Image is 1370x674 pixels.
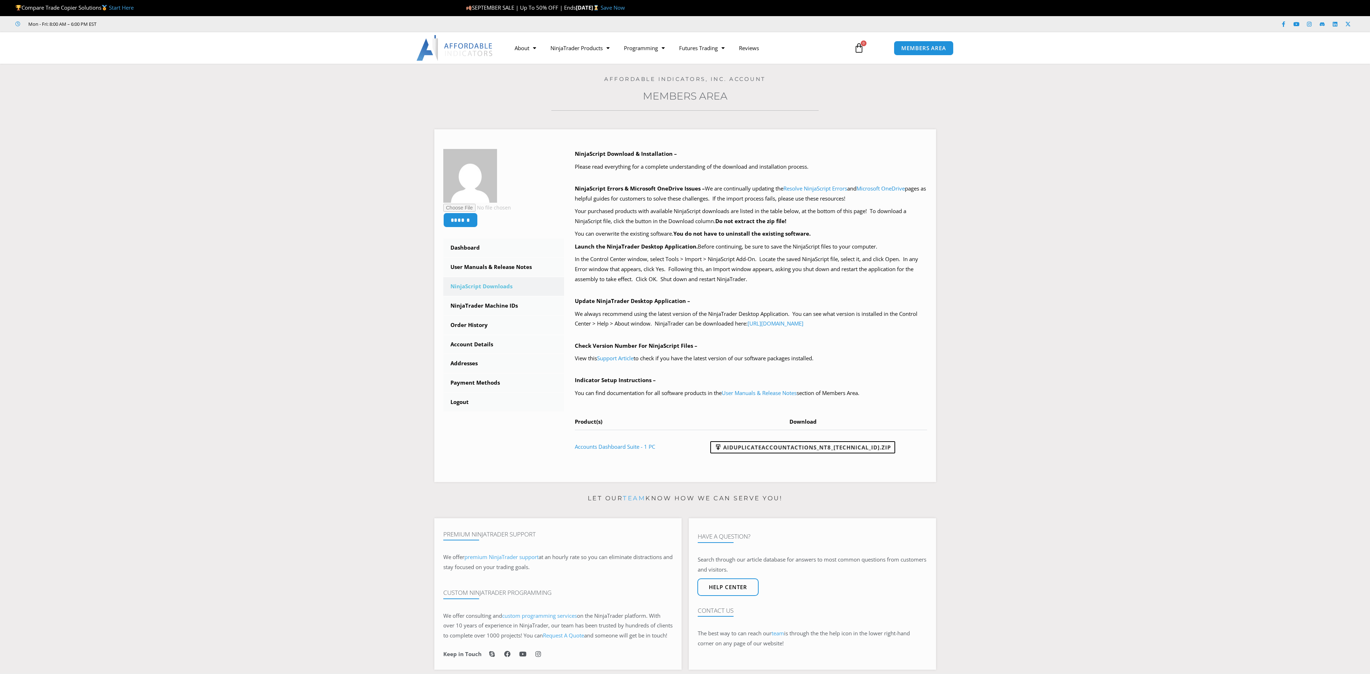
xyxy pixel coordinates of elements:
[672,40,732,56] a: Futures Trading
[443,335,564,354] a: Account Details
[102,5,107,10] img: 🥇
[27,20,96,28] span: Mon - Fri: 8:00 AM – 6:00 PM EST
[507,40,543,56] a: About
[575,342,697,349] b: Check Version Number For NinjaScript Files –
[575,229,927,239] p: You can overwrite the existing software.
[601,4,625,11] a: Save Now
[748,320,803,327] a: [URL][DOMAIN_NAME]
[443,258,564,276] a: User Manuals & Release Notes
[783,185,847,192] a: Resolve NinjaScript Errors
[443,553,464,560] span: We offer
[16,5,21,10] img: 🏆
[575,376,656,384] b: Indicator Setup Instructions –
[575,443,655,450] a: Accounts Dashboard Suite - 1 PC
[623,495,645,502] a: team
[856,185,905,192] a: Microsoft OneDrive
[443,651,482,658] h6: Keep in Touch
[576,4,601,11] strong: [DATE]
[575,185,705,192] b: NinjaScript Errors & Microsoft OneDrive Issues –
[443,149,497,203] img: 4834b2d20dcc1b7ec0ee38b383033ec66653f9062f6e588f96cc6293b6a1d4a3
[575,254,927,284] p: In the Control Center window, select Tools > Import > NinjaScript Add-On. Locate the saved NinjaS...
[466,5,472,10] img: 🍂
[575,243,698,250] b: Launch the NinjaTrader Desktop Application.
[575,418,602,425] span: Product(s)
[901,45,946,51] span: MEMBERS AREA
[543,632,584,639] a: Request A Quote
[732,40,766,56] a: Reviews
[434,493,936,504] p: Let our know how we can serve you!
[466,4,576,11] span: SEPTEMBER SALE | Up To 50% OFF | Ends
[698,555,927,575] p: Search through our article database for answers to most common questions from customers and visit...
[443,297,564,315] a: NinjaTrader Machine IDs
[443,612,577,619] span: We offer consulting and
[106,20,214,28] iframe: Customer reviews powered by Trustpilot
[715,217,786,225] b: Do not extract the zip file!
[443,316,564,334] a: Order History
[593,5,599,10] img: ⌛
[507,40,846,56] nav: Menu
[443,531,673,538] h4: Premium NinjaTrader Support
[575,353,927,364] p: View this to check if you have the latest version of our software packages installed.
[443,239,564,257] a: Dashboard
[575,162,927,172] p: Please read everything for a complete understanding of the download and installation process.
[443,374,564,392] a: Payment Methods
[575,206,927,226] p: Your purchased products with available NinjaScript downloads are listed in the table below, at th...
[109,4,134,11] a: Start Here
[443,277,564,296] a: NinjaScript Downloads
[575,150,677,157] b: NinjaScript Download & Installation –
[673,230,811,237] b: You do not have to uninstall the existing software.
[443,612,673,639] span: on the NinjaTrader platform. With over 10 years of experience in NinjaTrader, our team has been t...
[617,40,672,56] a: Programming
[789,418,817,425] span: Download
[575,309,927,329] p: We always recommend using the latest version of the NinjaTrader Desktop Application. You can see ...
[698,629,927,649] p: The best way to can reach our is through the the help icon in the lower right-hand corner on any ...
[575,388,927,398] p: You can find documentation for all software products in the section of Members Area.
[575,297,690,304] b: Update NinjaTrader Desktop Application –
[772,630,784,637] a: team
[15,4,134,11] span: Compare Trade Copier Solutions
[502,612,577,619] a: custom programming services
[843,38,875,58] a: 0
[575,242,927,252] p: Before continuing, be sure to save the NinjaScript files to your computer.
[443,393,564,411] a: Logout
[698,533,927,540] h4: Have A Question?
[443,553,673,571] span: at an hourly rate so you can eliminate distractions and stay focused on your trading goals.
[604,76,766,82] a: Affordable Indicators, Inc. Account
[543,40,617,56] a: NinjaTrader Products
[443,239,564,411] nav: Account pages
[643,90,727,102] a: Members Area
[443,589,673,596] h4: Custom NinjaTrader Programming
[697,578,759,596] a: Help center
[894,41,954,56] a: MEMBERS AREA
[710,441,895,453] a: AIDuplicateAccountActions_NT8_[TECHNICAL_ID].zip
[443,354,564,373] a: Addresses
[861,40,867,46] span: 0
[597,355,634,362] a: Support Article
[575,184,927,204] p: We are continually updating the and pages as helpful guides for customers to solve these challeng...
[416,35,493,61] img: LogoAI | Affordable Indicators – NinjaTrader
[709,584,747,590] span: Help center
[464,553,539,560] a: premium NinjaTrader support
[698,607,927,614] h4: Contact Us
[722,389,797,396] a: User Manuals & Release Notes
